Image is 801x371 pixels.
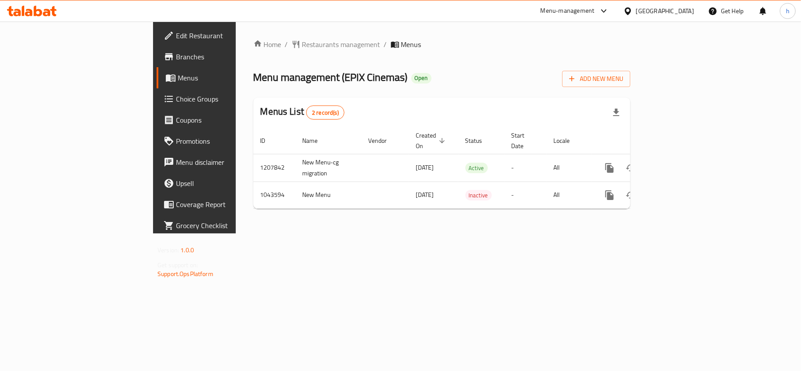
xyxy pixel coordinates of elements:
[599,185,620,206] button: more
[157,46,287,67] a: Branches
[465,190,492,200] span: Inactive
[157,67,287,88] a: Menus
[620,157,641,178] button: Change Status
[512,130,536,151] span: Start Date
[505,182,547,208] td: -
[306,105,344,120] div: Total records count
[260,105,344,120] h2: Menus List
[176,136,280,146] span: Promotions
[302,39,380,50] span: Restaurants management
[505,154,547,182] td: -
[157,25,287,46] a: Edit Restaurant
[157,194,287,215] a: Coverage Report
[157,244,179,256] span: Version:
[157,268,213,280] a: Support.OpsPlatform
[296,182,362,208] td: New Menu
[592,127,691,154] th: Actions
[384,39,387,50] li: /
[176,115,280,125] span: Coupons
[554,135,582,146] span: Locale
[369,135,399,146] span: Vendor
[307,109,344,117] span: 2 record(s)
[569,73,623,84] span: Add New Menu
[176,94,280,104] span: Choice Groups
[296,154,362,182] td: New Menu-cg migration
[157,152,287,173] a: Menu disclaimer
[547,182,592,208] td: All
[157,131,287,152] a: Promotions
[253,67,408,87] span: Menu management ( EPIX Cinemas )
[541,6,595,16] div: Menu-management
[303,135,329,146] span: Name
[562,71,630,87] button: Add New Menu
[253,39,630,50] nav: breadcrumb
[636,6,694,16] div: [GEOGRAPHIC_DATA]
[178,73,280,83] span: Menus
[411,74,432,82] span: Open
[157,173,287,194] a: Upsell
[416,162,434,173] span: [DATE]
[786,6,790,16] span: h
[411,73,432,84] div: Open
[547,154,592,182] td: All
[599,157,620,178] button: more
[157,109,287,131] a: Coupons
[606,102,627,123] div: Export file
[620,185,641,206] button: Change Status
[465,135,494,146] span: Status
[157,88,287,109] a: Choice Groups
[176,199,280,210] span: Coverage Report
[292,39,380,50] a: Restaurants management
[176,157,280,167] span: Menu disclaimer
[416,130,448,151] span: Created On
[157,215,287,236] a: Grocery Checklist
[253,127,691,209] table: enhanced table
[416,189,434,200] span: [DATE]
[176,178,280,189] span: Upsell
[157,259,198,271] span: Get support on:
[180,244,194,256] span: 1.0.0
[176,30,280,41] span: Edit Restaurant
[176,220,280,231] span: Grocery Checklist
[176,51,280,62] span: Branches
[401,39,421,50] span: Menus
[465,163,488,173] span: Active
[260,135,277,146] span: ID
